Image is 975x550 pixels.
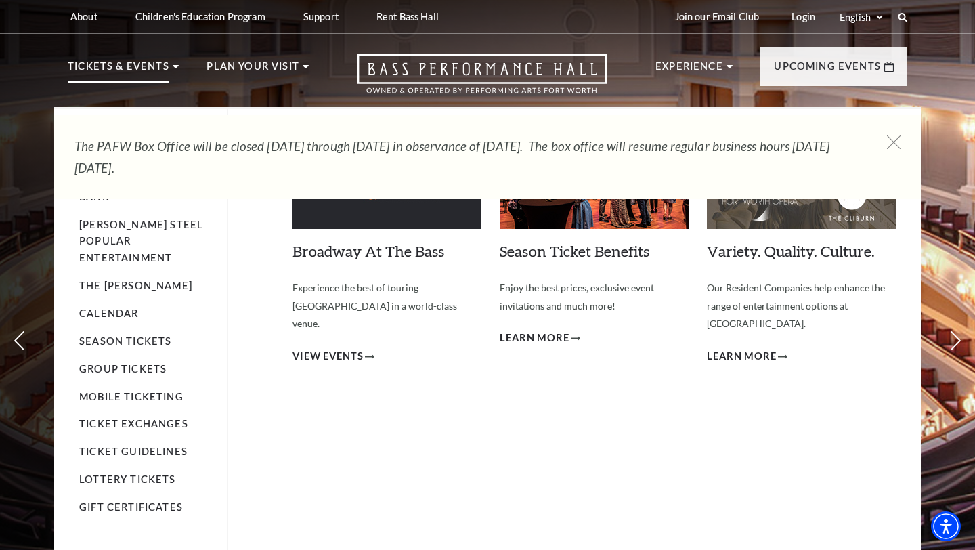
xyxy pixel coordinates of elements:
[376,11,439,22] p: Rent Bass Hall
[303,11,339,22] p: Support
[707,348,777,365] span: Learn More
[79,473,176,485] a: Lottery Tickets
[79,219,203,264] a: [PERSON_NAME] Steel Popular Entertainment
[207,58,299,83] p: Plan Your Visit
[309,54,655,107] a: Open this option
[79,391,183,402] a: Mobile Ticketing
[292,348,364,365] span: View Events
[292,348,374,365] a: View Events
[74,138,829,175] em: The PAFW Box Office will be closed [DATE] through [DATE] in observance of [DATE]. The box office ...
[79,446,188,457] a: Ticket Guidelines
[500,330,580,347] a: Learn More Season Ticket Benefits
[292,242,444,260] a: Broadway At The Bass
[79,157,213,203] a: Broadway At The Bass presented by PNC Bank
[837,11,885,24] select: Select:
[135,11,265,22] p: Children's Education Program
[774,58,881,83] p: Upcoming Events
[707,279,896,333] p: Our Resident Companies help enhance the range of entertainment options at [GEOGRAPHIC_DATA].
[79,335,171,347] a: Season Tickets
[79,308,138,319] a: Calendar
[707,348,787,365] a: Learn More Variety. Quality. Culture.
[500,330,569,347] span: Learn More
[931,511,961,541] div: Accessibility Menu
[655,58,723,83] p: Experience
[79,501,183,513] a: Gift Certificates
[79,363,167,375] a: Group Tickets
[500,242,649,260] a: Season Ticket Benefits
[68,58,169,83] p: Tickets & Events
[70,11,97,22] p: About
[292,279,481,333] p: Experience the best of touring [GEOGRAPHIC_DATA] in a world-class venue.
[500,279,689,315] p: Enjoy the best prices, exclusive event invitations and much more!
[707,242,875,260] a: Variety. Quality. Culture.
[79,418,188,429] a: Ticket Exchanges
[79,280,192,291] a: The [PERSON_NAME]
